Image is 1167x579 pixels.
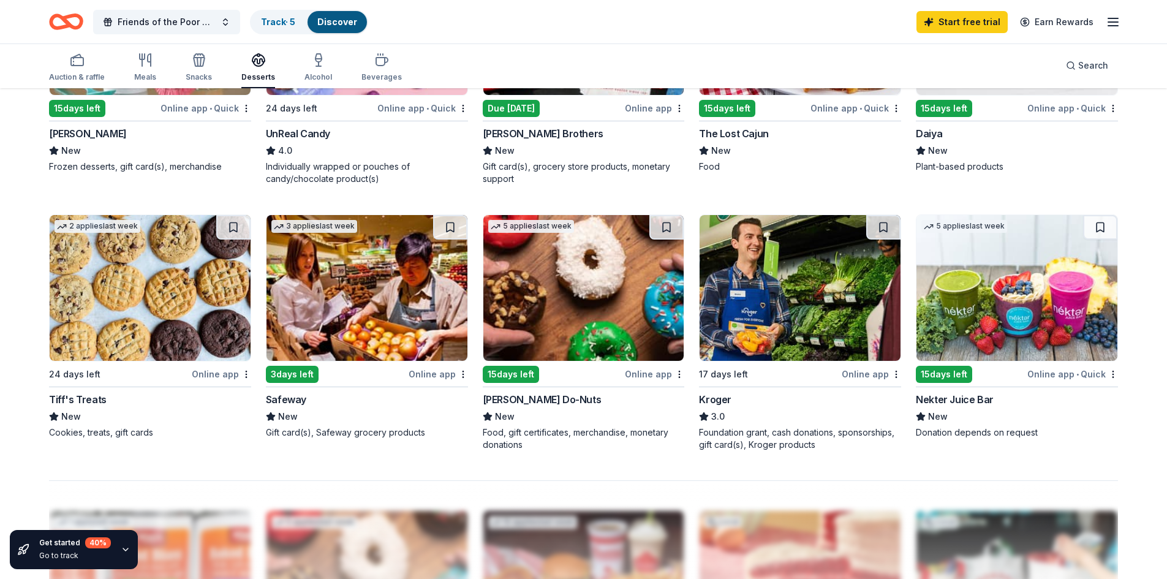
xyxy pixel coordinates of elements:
div: Online app Quick [1027,100,1118,116]
a: Discover [317,17,357,27]
div: 15 days left [916,366,972,383]
span: Search [1078,58,1108,73]
div: Gift card(s), grocery store products, monetary support [483,161,685,185]
div: UnReal Candy [266,126,330,141]
a: Image for Shipley Do-Nuts5 applieslast week15days leftOnline app[PERSON_NAME] Do-NutsNewFood, gif... [483,214,685,451]
div: Online app [192,366,251,382]
span: New [61,143,81,158]
img: Image for Safeway [266,215,467,361]
img: Image for Nekter Juice Bar [916,215,1117,361]
div: Desserts [241,72,275,82]
div: Cookies, treats, gift cards [49,426,251,439]
span: • [210,104,212,113]
button: Alcohol [304,48,332,88]
div: Plant-based products [916,161,1118,173]
div: Online app [842,366,901,382]
div: Go to track [39,551,111,561]
a: Image for Kroger17 days leftOnline appKroger3.0Foundation grant, cash donations, sponsorships, gi... [699,214,901,451]
a: Image for Nekter Juice Bar5 applieslast week15days leftOnline app•QuickNekter Juice BarNewDonatio... [916,214,1118,439]
img: Image for Kroger [700,215,901,361]
div: Tiff's Treats [49,392,107,407]
div: 3 applies last week [271,220,357,233]
a: Start free trial [916,11,1008,33]
button: Desserts [241,48,275,88]
a: Track· 5 [261,17,295,27]
div: Food, gift certificates, merchandise, monetary donations [483,426,685,451]
div: Safeway [266,392,306,407]
div: Nekter Juice Bar [916,392,994,407]
div: 2 applies last week [55,220,140,233]
div: Due [DATE] [483,100,540,117]
span: 4.0 [278,143,292,158]
div: [PERSON_NAME] [49,126,127,141]
a: Home [49,7,83,36]
div: 5 applies last week [921,220,1007,233]
div: Frozen desserts, gift card(s), merchandise [49,161,251,173]
div: 15 days left [49,100,105,117]
div: Gift card(s), Safeway grocery products [266,426,468,439]
div: 5 applies last week [488,220,574,233]
span: • [1076,104,1079,113]
div: [PERSON_NAME] Do-Nuts [483,392,602,407]
div: Daiya [916,126,942,141]
span: New [278,409,298,424]
div: 17 days left [699,367,748,382]
div: 15 days left [483,366,539,383]
div: The Lost Cajun [699,126,768,141]
div: [PERSON_NAME] Brothers [483,126,603,141]
div: Online app Quick [810,100,901,116]
div: Auction & raffle [49,72,105,82]
div: Beverages [361,72,402,82]
span: Friends of the Poor Walk [118,15,216,29]
div: Online app Quick [161,100,251,116]
span: • [426,104,429,113]
span: • [859,104,862,113]
a: Image for Safeway3 applieslast week3days leftOnline appSafewayNewGift card(s), Safeway grocery pr... [266,214,468,439]
div: Online app Quick [1027,366,1118,382]
a: Earn Rewards [1013,11,1101,33]
div: 15 days left [916,100,972,117]
div: Foundation grant, cash donations, sponsorships, gift card(s), Kroger products [699,426,901,451]
div: 40 % [85,537,111,548]
div: Get started [39,537,111,548]
div: 24 days left [49,367,100,382]
div: Snacks [186,72,212,82]
div: Food [699,161,901,173]
img: Image for Tiff's Treats [50,215,251,361]
a: Image for Tiff's Treats2 applieslast week24 days leftOnline appTiff's TreatsNewCookies, treats, g... [49,214,251,439]
div: 15 days left [699,100,755,117]
span: 3.0 [711,409,725,424]
div: Online app Quick [377,100,468,116]
span: New [495,409,515,424]
span: • [1076,369,1079,379]
div: 24 days left [266,101,317,116]
div: Online app [625,100,684,116]
button: Beverages [361,48,402,88]
span: New [928,409,948,424]
span: New [495,143,515,158]
button: Friends of the Poor Walk [93,10,240,34]
div: 3 days left [266,366,319,383]
div: Online app [409,366,468,382]
button: Auction & raffle [49,48,105,88]
div: Meals [134,72,156,82]
div: Alcohol [304,72,332,82]
button: Snacks [186,48,212,88]
span: New [928,143,948,158]
span: New [61,409,81,424]
img: Image for Shipley Do-Nuts [483,215,684,361]
span: New [711,143,731,158]
div: Kroger [699,392,731,407]
button: Track· 5Discover [250,10,368,34]
div: Individually wrapped or pouches of candy/chocolate product(s) [266,161,468,185]
button: Meals [134,48,156,88]
div: Donation depends on request [916,426,1118,439]
button: Search [1056,53,1118,78]
div: Online app [625,366,684,382]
